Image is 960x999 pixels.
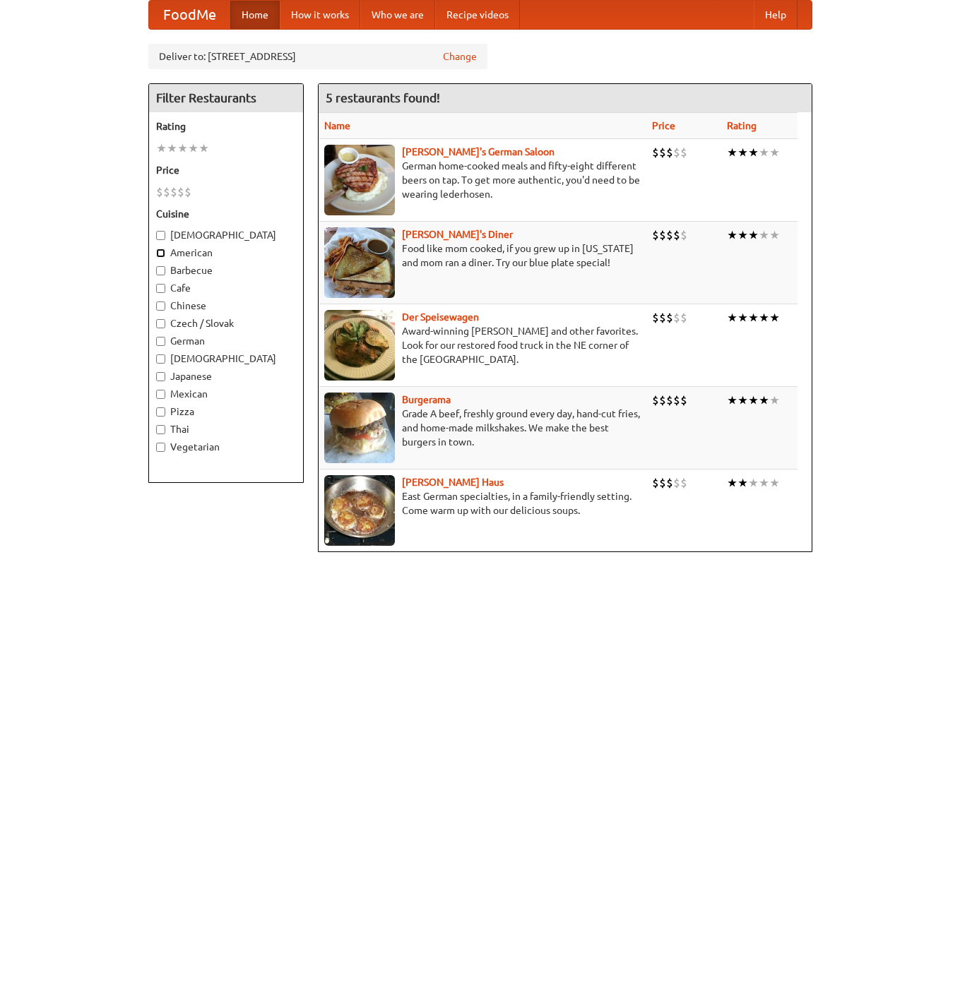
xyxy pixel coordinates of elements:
[759,227,769,243] li: ★
[680,227,687,243] li: $
[666,227,673,243] li: $
[280,1,360,29] a: How it works
[759,310,769,325] li: ★
[769,475,780,491] li: ★
[156,334,296,348] label: German
[759,475,769,491] li: ★
[748,227,759,243] li: ★
[156,372,165,381] input: Japanese
[324,489,641,518] p: East German specialties, in a family-friendly setting. Come warm up with our delicious soups.
[324,241,641,270] p: Food like mom cooked, if you grew up in [US_STATE] and mom ran a diner. Try our blue plate special!
[673,475,680,491] li: $
[680,475,687,491] li: $
[324,159,641,201] p: German home-cooked meals and fifty-eight different beers on tap. To get more authentic, you'd nee...
[188,140,198,156] li: ★
[324,407,641,449] p: Grade A beef, freshly ground every day, hand-cut fries, and home-made milkshakes. We make the bes...
[659,227,666,243] li: $
[666,145,673,160] li: $
[402,146,555,157] a: [PERSON_NAME]'s German Saloon
[659,393,666,408] li: $
[324,475,395,546] img: kohlhaus.jpg
[177,184,184,200] li: $
[324,310,395,381] img: speisewagen.jpg
[659,310,666,325] li: $
[156,354,165,364] input: [DEMOGRAPHIC_DATA]
[156,266,165,275] input: Barbecue
[727,310,737,325] li: ★
[149,84,303,112] h4: Filter Restaurants
[360,1,435,29] a: Who we are
[156,228,296,242] label: [DEMOGRAPHIC_DATA]
[769,227,780,243] li: ★
[652,120,675,131] a: Price
[156,184,163,200] li: $
[727,393,737,408] li: ★
[156,119,296,133] h5: Rating
[666,475,673,491] li: $
[652,475,659,491] li: $
[156,316,296,330] label: Czech / Slovak
[402,394,451,405] a: Burgerama
[324,227,395,298] img: sallys.jpg
[156,284,165,293] input: Cafe
[156,140,167,156] li: ★
[156,319,165,328] input: Czech / Slovak
[402,229,513,240] a: [PERSON_NAME]'s Diner
[727,145,737,160] li: ★
[149,1,230,29] a: FoodMe
[769,393,780,408] li: ★
[737,310,748,325] li: ★
[326,91,440,104] ng-pluralize: 5 restaurants found!
[737,393,748,408] li: ★
[680,145,687,160] li: $
[673,227,680,243] li: $
[402,477,504,488] a: [PERSON_NAME] Haus
[163,184,170,200] li: $
[754,1,798,29] a: Help
[177,140,188,156] li: ★
[769,145,780,160] li: ★
[156,443,165,452] input: Vegetarian
[156,281,296,295] label: Cafe
[748,310,759,325] li: ★
[727,227,737,243] li: ★
[748,145,759,160] li: ★
[324,145,395,215] img: esthers.jpg
[666,310,673,325] li: $
[737,227,748,243] li: ★
[156,369,296,383] label: Japanese
[680,393,687,408] li: $
[748,393,759,408] li: ★
[673,310,680,325] li: $
[652,145,659,160] li: $
[156,163,296,177] h5: Price
[652,393,659,408] li: $
[156,249,165,258] input: American
[680,310,687,325] li: $
[652,227,659,243] li: $
[156,405,296,419] label: Pizza
[673,145,680,160] li: $
[156,352,296,366] label: [DEMOGRAPHIC_DATA]
[727,120,757,131] a: Rating
[156,263,296,277] label: Barbecue
[666,393,673,408] li: $
[737,145,748,160] li: ★
[769,310,780,325] li: ★
[156,246,296,260] label: American
[659,145,666,160] li: $
[156,231,165,240] input: [DEMOGRAPHIC_DATA]
[184,184,191,200] li: $
[198,140,209,156] li: ★
[659,475,666,491] li: $
[167,140,177,156] li: ★
[435,1,520,29] a: Recipe videos
[759,145,769,160] li: ★
[443,49,477,64] a: Change
[652,310,659,325] li: $
[156,387,296,401] label: Mexican
[324,120,350,131] a: Name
